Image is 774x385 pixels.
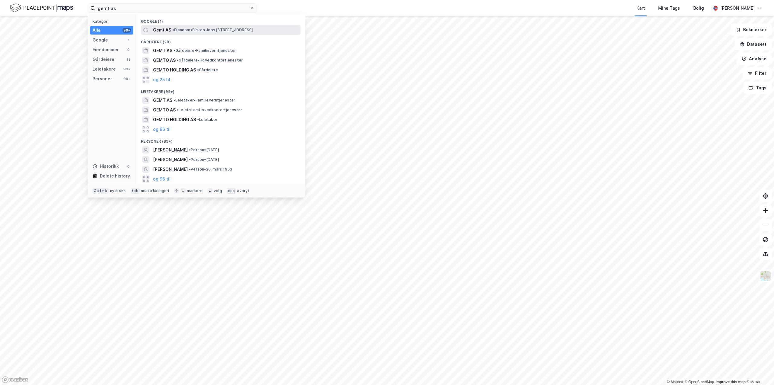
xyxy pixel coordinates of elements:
span: Person • [DATE] [189,148,219,152]
span: Leietaker [197,117,217,122]
div: Gårdeiere [93,56,114,63]
div: Bolig [693,5,704,12]
div: 0 [126,47,131,52]
img: Z [760,270,771,282]
div: 28 [126,57,131,62]
a: Improve this map [716,380,746,384]
div: neste kategori [141,188,169,193]
span: • [189,148,191,152]
button: og 96 til [153,175,171,183]
div: Personer [93,75,112,82]
span: • [174,48,175,53]
div: velg [214,188,222,193]
span: Gårdeiere • Hovedkontortjenester [177,58,243,63]
span: • [172,28,174,32]
div: 99+ [122,28,131,33]
span: GEMTO AS [153,106,176,114]
span: Eiendom • Biskop Jens [STREET_ADDRESS] [172,28,253,32]
div: [PERSON_NAME] [720,5,755,12]
div: Alle [93,27,101,34]
img: logo.f888ab2527a4732fd821a326f86c7f29.svg [10,3,73,13]
span: Gemt AS [153,26,171,34]
button: Bokmerker [731,24,772,36]
div: 0 [126,164,131,169]
span: Leietaker • Hovedkontortjenester [177,108,242,112]
div: markere [187,188,203,193]
div: Kontrollprogram for chat [744,356,774,385]
span: • [197,68,199,72]
div: Personer (99+) [136,134,305,145]
span: [PERSON_NAME] [153,166,188,173]
div: Delete history [100,172,130,180]
div: Historikk [93,163,119,170]
span: GEMT AS [153,47,172,54]
div: 99+ [122,67,131,71]
span: GEMTO HOLDING AS [153,66,196,74]
div: Leietakere (99+) [136,85,305,95]
span: [PERSON_NAME] [153,146,188,154]
span: Gårdeiere [197,68,218,72]
a: Mapbox [667,380,684,384]
div: 1 [126,38,131,42]
div: Leietakere [93,65,116,73]
button: Datasett [735,38,772,50]
span: GEMTO HOLDING AS [153,116,196,123]
span: Person • 26. mars 1953 [189,167,232,172]
iframe: Chat Widget [744,356,774,385]
input: Søk på adresse, matrikkel, gårdeiere, leietakere eller personer [95,4,249,13]
span: Gårdeiere • Familieverntjenester [174,48,236,53]
span: Person • [DATE] [189,157,219,162]
button: og 96 til [153,126,171,133]
div: nytt søk [110,188,126,193]
span: • [189,157,191,162]
div: esc [227,188,236,194]
div: tab [131,188,140,194]
span: Leietaker • Familieverntjenester [174,98,235,103]
div: Google [93,36,108,44]
div: Ctrl + k [93,188,109,194]
span: • [177,58,179,62]
span: • [177,108,179,112]
div: avbryt [237,188,249,193]
div: Eiendommer [93,46,119,53]
button: Filter [743,67,772,79]
div: 99+ [122,76,131,81]
a: OpenStreetMap [685,380,714,384]
span: • [197,117,199,122]
div: Google (1) [136,14,305,25]
span: [PERSON_NAME] [153,156,188,163]
span: • [174,98,175,102]
span: • [189,167,191,171]
span: GEMT AS [153,97,172,104]
button: Analyse [737,53,772,65]
div: Kart [636,5,645,12]
a: Mapbox homepage [2,376,28,383]
div: Gårdeiere (28) [136,35,305,46]
div: Kategori [93,19,133,24]
button: Tags [743,82,772,94]
span: GEMTO AS [153,57,176,64]
button: og 25 til [153,76,170,83]
div: Mine Tags [658,5,680,12]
